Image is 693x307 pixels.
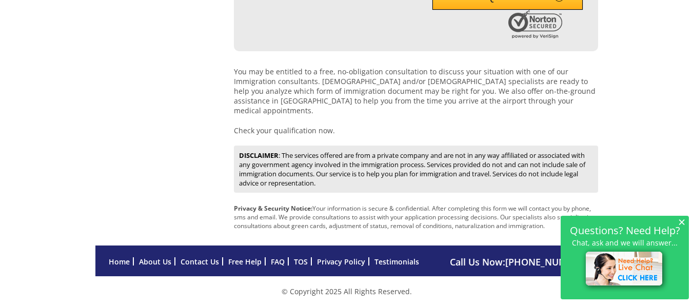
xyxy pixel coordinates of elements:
p: Check your qualification now. [234,126,598,135]
span: × [678,217,685,226]
p: © Copyright 2025 All Rights Reserved. [95,286,598,296]
a: [PHONE_NUMBER] [505,256,588,268]
a: Free Help [228,257,262,267]
a: Home [109,257,130,267]
a: Privacy Policy [317,257,365,267]
span: Call Us Now: [450,256,588,268]
p: You may be entitled to a free, no-obligation consultation to discuss your situation with one of o... [234,67,598,115]
strong: Privacy & Security Notice: [234,204,312,213]
a: Contact Us [181,257,219,267]
p: Chat, ask and we will answer... [566,238,684,247]
a: FAQ [271,257,285,267]
a: TOS [294,257,308,267]
img: Norton Secured [508,10,565,38]
p: Your information is secure & confidential. After completing this form we will contact you by phon... [234,204,598,230]
strong: DISCLAIMER [239,151,279,160]
a: About Us [139,257,171,267]
div: : The services offered are from a private company and are not in any way affiliated or associated... [234,146,598,193]
img: live-chat-icon.png [581,247,669,292]
h2: Questions? Need Help? [566,226,684,235]
a: Testimonials [374,257,419,267]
